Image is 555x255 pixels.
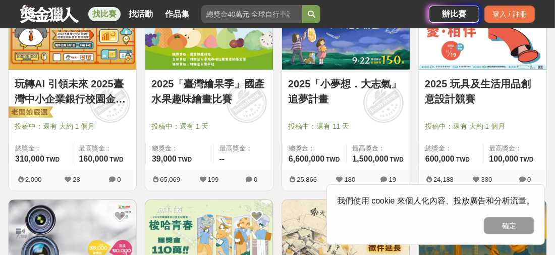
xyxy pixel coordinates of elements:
[353,143,404,154] span: 最高獎金：
[15,121,130,132] span: 投稿中：還有 大約 1 個月
[489,155,519,163] span: 100,000
[433,176,454,183] span: 24,188
[481,176,492,183] span: 380
[151,76,267,107] a: 2025「臺灣繪果季」國產水果趣味繪畫比賽
[425,121,540,132] span: 投稿中：還有 大約 1 個月
[152,155,177,163] span: 39,000
[109,156,123,163] span: TWD
[527,176,531,183] span: 0
[289,155,324,163] span: 6,600,000
[88,7,121,21] a: 找比賽
[425,155,455,163] span: 600,000
[429,6,479,23] a: 辦比賽
[178,156,192,163] span: TWD
[456,156,470,163] span: TWD
[73,176,80,183] span: 28
[288,76,404,107] a: 2025「小夢想．大志氣」追夢計畫
[425,76,540,107] a: 2025 玩具及生活用品創意設計競賽
[79,143,131,154] span: 最高獎金：
[390,156,404,163] span: TWD
[152,143,207,154] span: 總獎金：
[15,76,130,107] a: 玩轉AI 引領未來 2025臺灣中小企業銀行校園金融科技創意挑戰賽
[25,176,42,183] span: 2,000
[125,7,157,21] a: 找活動
[345,176,356,183] span: 180
[15,143,67,154] span: 總獎金：
[353,155,388,163] span: 1,500,000
[254,176,257,183] span: 0
[219,155,225,163] span: --
[289,143,340,154] span: 總獎金：
[219,143,267,154] span: 最高獎金：
[425,143,477,154] span: 總獎金：
[151,121,267,132] span: 投稿中：還有 1 天
[160,176,180,183] span: 65,069
[201,5,302,23] input: 總獎金40萬元 全球自行車設計比賽
[7,106,53,120] img: 老闆娘嚴選
[46,156,60,163] span: TWD
[79,155,108,163] span: 160,000
[484,6,535,23] div: 登入 / 註冊
[389,176,396,183] span: 19
[337,196,534,205] span: 我們使用 cookie 來個人化內容、投放廣告和分析流量。
[161,7,193,21] a: 作品集
[117,176,121,183] span: 0
[326,156,340,163] span: TWD
[489,143,541,154] span: 最高獎金：
[288,121,404,132] span: 投稿中：還有 11 天
[208,176,219,183] span: 199
[15,155,44,163] span: 310,000
[484,217,534,234] button: 確定
[297,176,317,183] span: 25,866
[520,156,533,163] span: TWD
